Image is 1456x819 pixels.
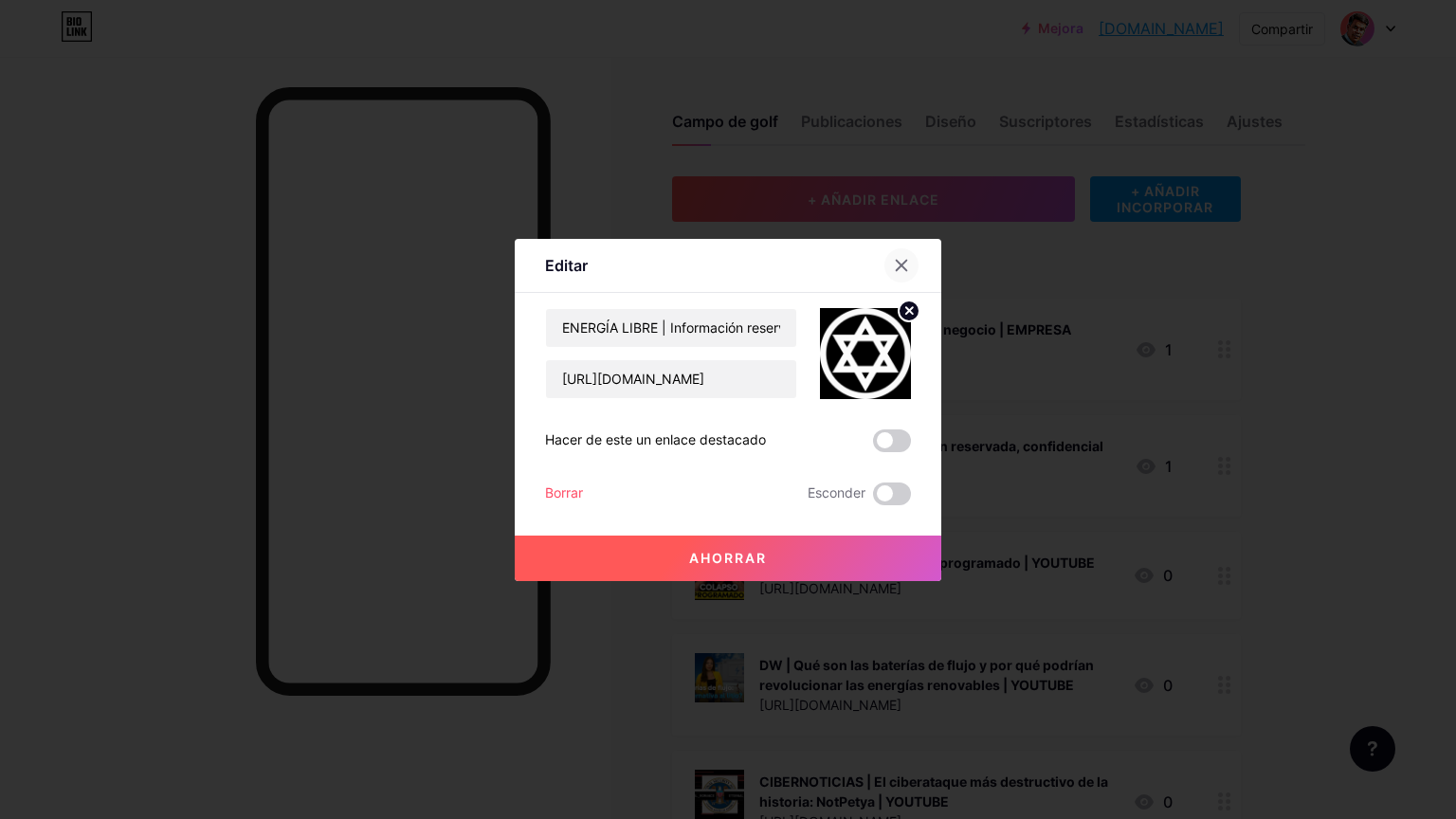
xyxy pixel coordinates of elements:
[546,309,796,347] input: Título
[545,484,583,500] font: Borrar
[820,308,911,399] img: miniatura del enlace
[808,484,865,500] font: Esconder
[545,431,766,447] font: Hacer de este un enlace destacado
[546,360,796,398] input: URL
[515,536,941,581] button: Ahorrar
[545,256,588,275] font: Editar
[689,550,767,566] font: Ahorrar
